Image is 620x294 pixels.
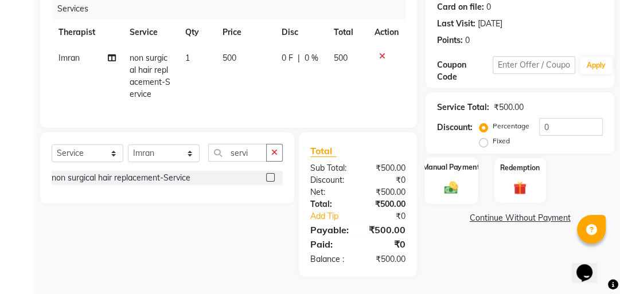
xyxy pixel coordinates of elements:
div: Paid: [302,237,358,251]
span: 0 % [304,52,318,64]
span: non surgical hair replacement-Service [130,53,170,99]
div: ₹0 [358,237,414,251]
th: Therapist [52,19,123,45]
span: 0 F [281,52,293,64]
div: Balance : [302,253,358,265]
th: Service [123,19,179,45]
div: ₹500.00 [358,223,414,237]
img: _cash.svg [440,179,463,195]
a: Add Tip [302,210,367,222]
div: non surgical hair replacement-Service [52,172,190,184]
label: Redemption [500,163,540,173]
div: ₹500.00 [358,186,414,198]
div: 0 [486,1,491,13]
div: ₹500.00 [358,198,414,210]
th: Total [327,19,368,45]
div: Service Total: [437,101,489,113]
div: ₹500.00 [358,253,414,265]
div: ₹0 [368,210,415,222]
label: Manual Payment [423,162,480,173]
input: Search or Scan [208,144,267,162]
span: Imran [59,53,80,63]
label: Fixed [493,136,510,146]
span: 1 [185,53,190,63]
span: | [297,52,299,64]
div: Discount: [302,174,358,186]
div: 0 [465,34,470,46]
div: Coupon Code [437,59,492,83]
div: Total: [302,198,358,210]
span: 500 [223,53,236,63]
th: Price [216,19,275,45]
div: Payable: [302,223,358,237]
button: Apply [580,57,613,74]
div: Discount: [437,121,473,134]
th: Action [368,19,405,45]
th: Qty [178,19,216,45]
th: Disc [274,19,326,45]
span: 500 [334,53,348,63]
div: Last Visit: [437,18,475,30]
a: Continue Without Payment [428,212,612,224]
div: Sub Total: [302,162,358,174]
div: Card on file: [437,1,484,13]
div: ₹500.00 [494,101,524,113]
div: ₹500.00 [358,162,414,174]
input: Enter Offer / Coupon Code [493,56,575,74]
iframe: chat widget [572,248,609,283]
div: [DATE] [478,18,502,30]
span: Total [310,145,337,157]
img: _gift.svg [509,180,531,196]
div: Points: [437,34,463,46]
label: Percentage [493,121,529,131]
div: ₹0 [358,174,414,186]
div: Net: [302,186,358,198]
